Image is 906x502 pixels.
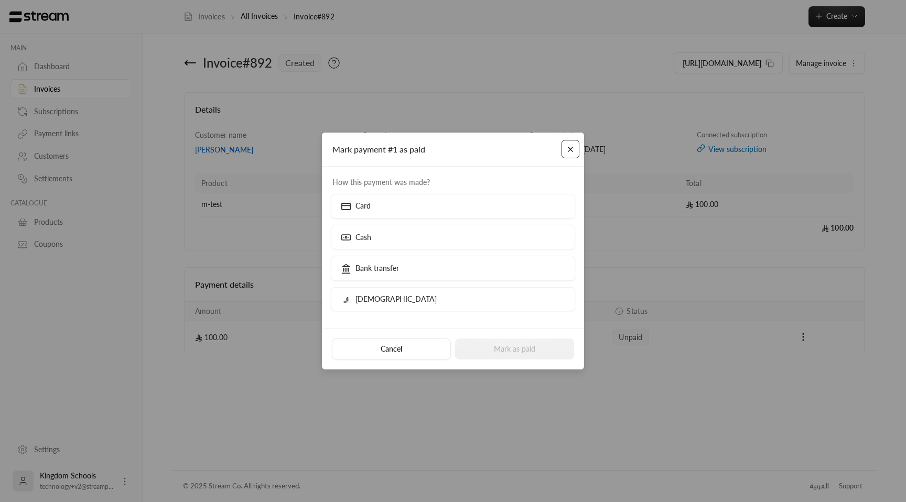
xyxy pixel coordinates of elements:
[332,339,451,359] button: Cancel
[355,201,371,211] p: Card
[355,263,399,274] p: Bank transfer
[327,177,579,188] span: How this payment was made?
[562,140,580,158] button: Close
[340,296,352,304] img: qurrah logo
[355,232,371,243] p: Cash
[355,294,437,304] p: [DEMOGRAPHIC_DATA]
[332,144,425,154] span: Mark payment #1 as paid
